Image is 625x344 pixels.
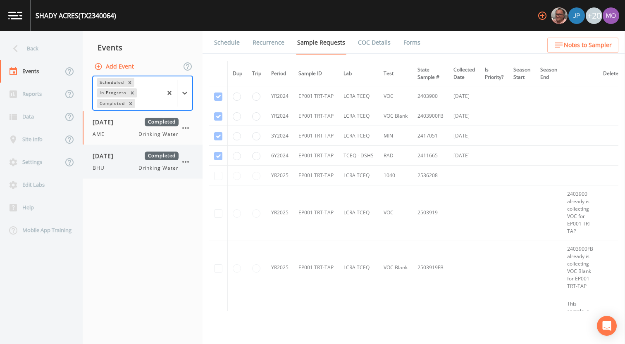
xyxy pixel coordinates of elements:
[562,240,598,295] td: 2403900FB already is collecting VOC Blank for EP001 TRT-TAP
[266,295,293,343] td: 3Y2025
[603,7,619,24] img: 4e251478aba98ce068fb7eae8f78b90c
[379,295,413,343] td: DBP2
[379,166,413,185] td: 1040
[413,166,448,185] td: 2536208
[213,31,241,54] a: Schedule
[145,118,179,126] span: Completed
[8,12,22,19] img: logo
[293,240,339,295] td: EP001 TRT-TAP
[551,7,568,24] div: Mike Franklin
[266,126,293,146] td: 3Y2024
[568,7,585,24] div: Joshua gere Paul
[138,164,179,172] span: Drinking Water
[379,106,413,126] td: VOC Blank
[247,61,266,86] th: Trip
[97,78,125,87] div: Scheduled
[266,106,293,126] td: YR2024
[339,106,379,126] td: LCRA TCEQ
[551,7,568,24] img: e2d790fa78825a4bb76dcb6ab311d44c
[413,295,448,343] td: 2545130
[413,146,448,166] td: 2411665
[145,152,179,160] span: Completed
[508,295,535,343] td: [DATE]
[128,88,137,97] div: Remove In Progress
[97,88,128,97] div: In Progress
[379,86,413,106] td: VOC
[448,106,480,126] td: [DATE]
[413,185,448,240] td: 2503919
[448,126,480,146] td: [DATE]
[535,61,562,86] th: Season End
[293,185,339,240] td: EP001 TRT-TAP
[93,152,119,160] span: [DATE]
[83,111,203,145] a: [DATE]CompletedAMEDrinking Water
[339,146,379,166] td: TCEQ - DSHS
[379,126,413,146] td: MIN
[266,61,293,86] th: Period
[138,130,179,138] span: Drinking Water
[296,31,346,55] a: Sample Requests
[293,166,339,185] td: EP001 TRT-TAP
[266,86,293,106] td: YR2024
[83,37,203,58] div: Events
[379,61,413,86] th: Test
[266,146,293,166] td: 6Y2024
[547,38,618,53] button: Notes to Sampler
[339,185,379,240] td: LCRA TCEQ
[448,86,480,106] td: [DATE]
[568,7,585,24] img: 41241ef155101aa6d92a04480b0d0000
[562,185,598,240] td: 2403900 already is collecting VOC for EP001 TRT-TAP
[266,185,293,240] td: YR2025
[228,61,248,86] th: Dup
[293,295,339,343] td: DS01 DBP2-01
[562,295,598,343] td: This sample is already in another event
[413,240,448,295] td: 2503919FB
[357,31,392,54] a: COC Details
[339,240,379,295] td: LCRA TCEQ
[339,61,379,86] th: Lab
[413,106,448,126] td: 2403900FB
[293,86,339,106] td: EP001 TRT-TAP
[480,61,508,86] th: Is Priority?
[293,106,339,126] td: EP001 TRT-TAP
[293,61,339,86] th: Sample ID
[266,240,293,295] td: YR2025
[83,145,203,179] a: [DATE]CompletedBHUDrinking Water
[93,130,110,138] span: AME
[339,166,379,185] td: LCRA TCEQ
[413,126,448,146] td: 2417051
[251,31,286,54] a: Recurrence
[93,118,119,126] span: [DATE]
[379,185,413,240] td: VOC
[402,31,422,54] a: Forms
[126,99,135,108] div: Remove Completed
[508,61,535,86] th: Season Start
[413,86,448,106] td: 2403900
[293,146,339,166] td: EP001 TRT-TAP
[339,295,379,343] td: LCRA TCEQ
[93,59,137,74] button: Add Event
[535,295,562,343] td: [DATE]
[448,61,480,86] th: Collected Date
[293,126,339,146] td: EP001 TRT-TAP
[339,86,379,106] td: LCRA TCEQ
[379,240,413,295] td: VOC Blank
[97,99,126,108] div: Completed
[339,126,379,146] td: LCRA TCEQ
[93,164,110,172] span: BHU
[597,316,617,336] div: Open Intercom Messenger
[36,11,116,21] div: SHADY ACRES (TX2340064)
[564,40,612,50] span: Notes to Sampler
[125,78,134,87] div: Remove Scheduled
[413,61,448,86] th: State Sample #
[448,146,480,166] td: [DATE]
[379,146,413,166] td: RAD
[266,166,293,185] td: YR2025
[586,7,602,24] div: +20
